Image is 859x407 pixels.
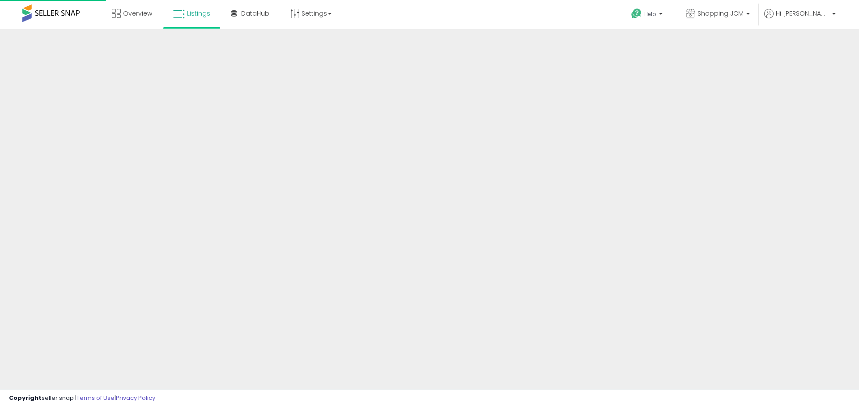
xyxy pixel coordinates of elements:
[9,394,155,403] div: seller snap | |
[116,394,155,402] a: Privacy Policy
[241,9,269,18] span: DataHub
[631,8,642,19] i: Get Help
[697,9,744,18] span: Shopping JCM
[776,9,829,18] span: Hi [PERSON_NAME]
[9,394,42,402] strong: Copyright
[123,9,152,18] span: Overview
[187,9,210,18] span: Listings
[77,394,115,402] a: Terms of Use
[764,9,836,29] a: Hi [PERSON_NAME]
[624,1,672,29] a: Help
[644,10,656,18] span: Help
